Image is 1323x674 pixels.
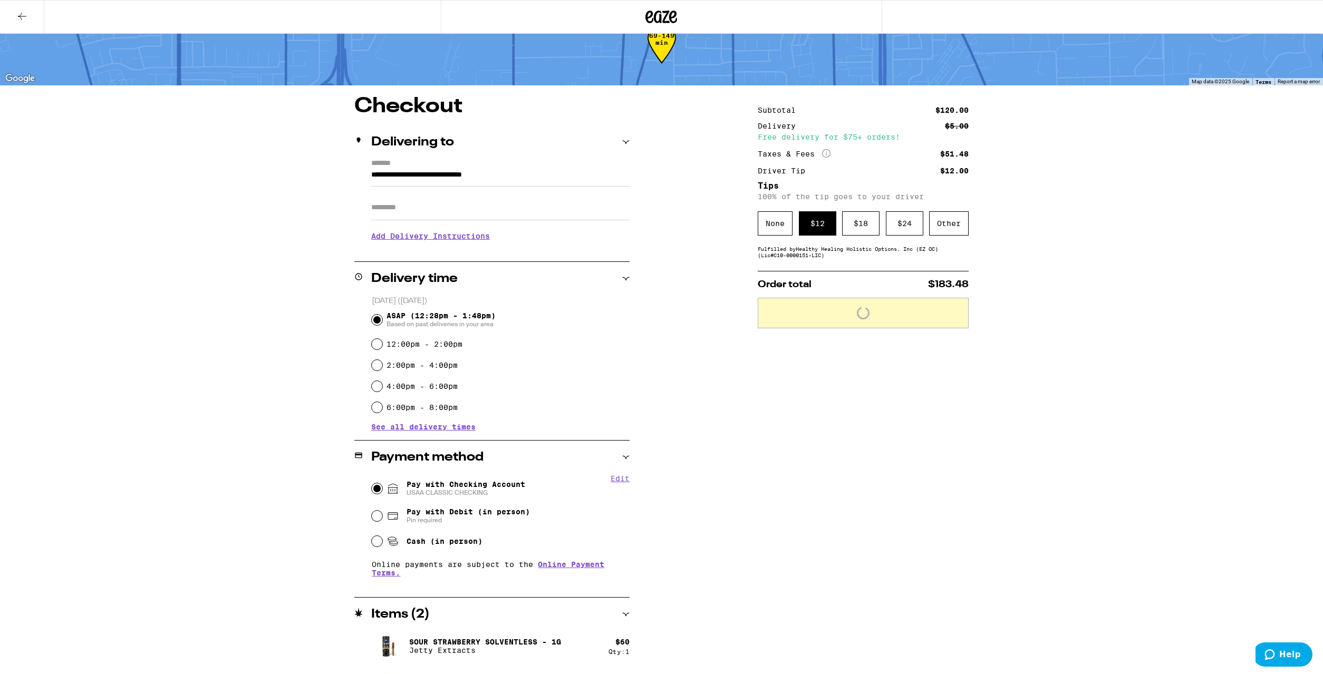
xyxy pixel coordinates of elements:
span: Pin required [407,516,530,524]
div: Qty: 1 [609,648,630,655]
p: 100% of the tip goes to your driver [758,192,969,201]
label: 2:00pm - 4:00pm [387,361,458,369]
div: Free delivery for $75+ orders! [758,133,969,141]
div: $12.00 [940,167,969,174]
p: We'll contact you at [PHONE_NUMBER] when we arrive [371,248,630,257]
h2: Delivering to [371,136,454,149]
div: $51.48 [940,150,969,158]
span: Cash (in person) [407,537,482,545]
span: Map data ©2025 Google [1192,79,1249,84]
a: Terms [1256,79,1271,85]
div: $120.00 [935,106,969,114]
h2: Items ( 2 ) [371,608,430,621]
div: 69-149 min [648,32,676,72]
button: See all delivery times [371,423,476,431]
a: Report a map error [1278,79,1320,84]
span: Order total [758,280,812,289]
a: Online Payment Terms. [372,560,604,577]
p: [DATE] ([DATE]) [372,296,630,306]
h1: Checkout [354,96,630,117]
iframe: Opens a widget where you can find more information [1256,642,1312,669]
div: $5.00 [945,122,969,130]
p: Sour Strawberry Solventless - 1g [409,638,561,646]
h3: Add Delivery Instructions [371,224,630,248]
div: $ 18 [842,211,880,236]
label: 12:00pm - 2:00pm [387,340,462,348]
span: USAA CLASSIC CHECKING [407,489,525,497]
div: Fulfilled by Healthy Healing Holistic Options, Inc (EZ OC) (Lic# C10-0000151-LIC ) [758,246,969,258]
div: None [758,211,793,236]
div: Driver Tip [758,167,813,174]
div: $ 24 [886,211,923,236]
h2: Delivery time [371,272,458,285]
label: 6:00pm - 8:00pm [387,403,458,412]
img: Google [3,72,37,85]
span: Pay with Debit (in person) [407,507,530,516]
p: Jetty Extracts [409,646,561,655]
span: Pay with Checking Account [407,480,525,497]
img: Jetty Extracts - Sour Strawberry Solventless - 1g [371,631,401,661]
h2: Payment method [371,451,484,464]
div: $ 12 [799,211,836,236]
span: ASAP (12:28pm - 1:48pm) [387,311,496,328]
div: Taxes & Fees [758,149,831,159]
div: Subtotal [758,106,803,114]
h5: Tips [758,182,969,190]
div: Other [929,211,969,236]
p: Online payments are subject to the [372,560,630,577]
button: Edit [611,474,630,483]
div: Delivery [758,122,803,130]
a: Open this area in Google Maps (opens a new window) [3,72,37,85]
span: Based on past deliveries in your area [387,320,496,328]
div: $ 60 [615,638,630,646]
span: $183.48 [928,280,969,289]
label: 4:00pm - 6:00pm [387,382,458,390]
